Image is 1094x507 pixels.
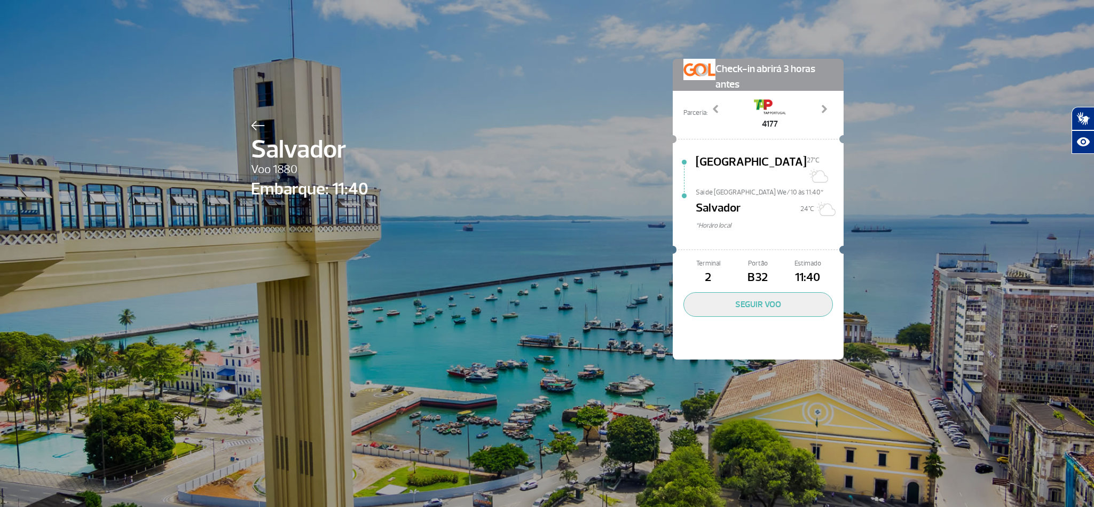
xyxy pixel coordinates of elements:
[733,259,783,269] span: Portão
[733,269,783,287] span: B32
[683,259,733,269] span: Terminal
[1072,130,1094,154] button: Abrir recursos assistivos.
[814,198,836,220] img: Sol com muitas nuvens
[783,259,832,269] span: Estimado
[251,161,368,179] span: Voo 1880
[696,153,807,188] span: [GEOGRAPHIC_DATA]
[683,292,833,317] button: SEGUIR VOO
[251,130,368,169] span: Salvador
[683,108,707,118] span: Parceria:
[1072,107,1094,130] button: Abrir tradutor de língua de sinais.
[696,199,741,221] span: Salvador
[800,205,814,213] span: 24°C
[783,269,832,287] span: 11:40
[807,165,828,186] img: Sol com algumas nuvens
[1072,107,1094,154] div: Plugin de acessibilidade da Hand Talk.
[251,176,368,202] span: Embarque: 11:40
[696,221,844,231] span: *Horáro local
[696,188,844,195] span: Sai de [GEOGRAPHIC_DATA] We/10 às 11:40*
[683,269,733,287] span: 2
[715,59,833,92] span: Check-in abrirá 3 horas antes
[754,118,786,130] span: 4177
[807,156,820,165] span: 27°C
